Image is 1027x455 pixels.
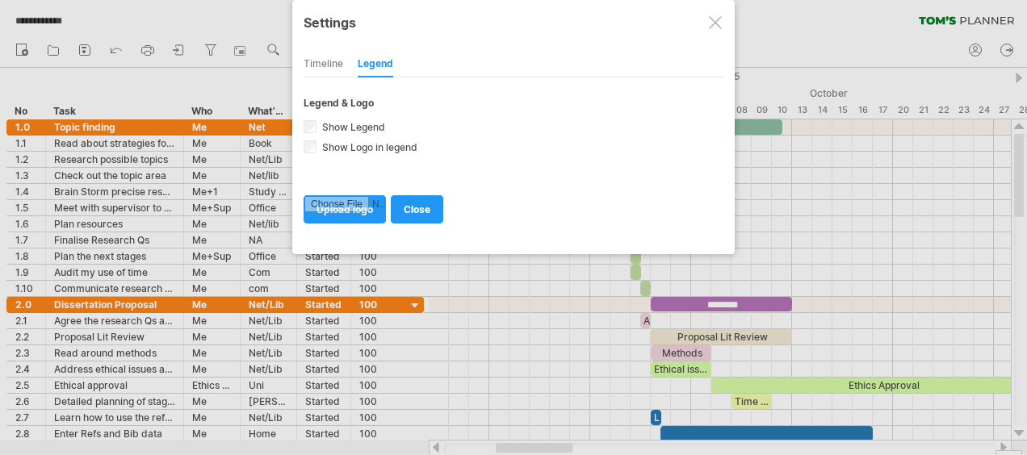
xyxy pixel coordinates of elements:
span: Show Logo in legend [319,141,417,153]
span: Show Legend [319,121,385,133]
a: upload logo [304,195,386,223]
span: close [404,203,430,215]
div: Legend & Logo [304,97,723,109]
div: Legend [358,52,393,77]
span: upload logo [316,203,373,215]
div: Settings [304,7,723,36]
a: close [391,195,443,223]
div: Timeline [304,52,343,77]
